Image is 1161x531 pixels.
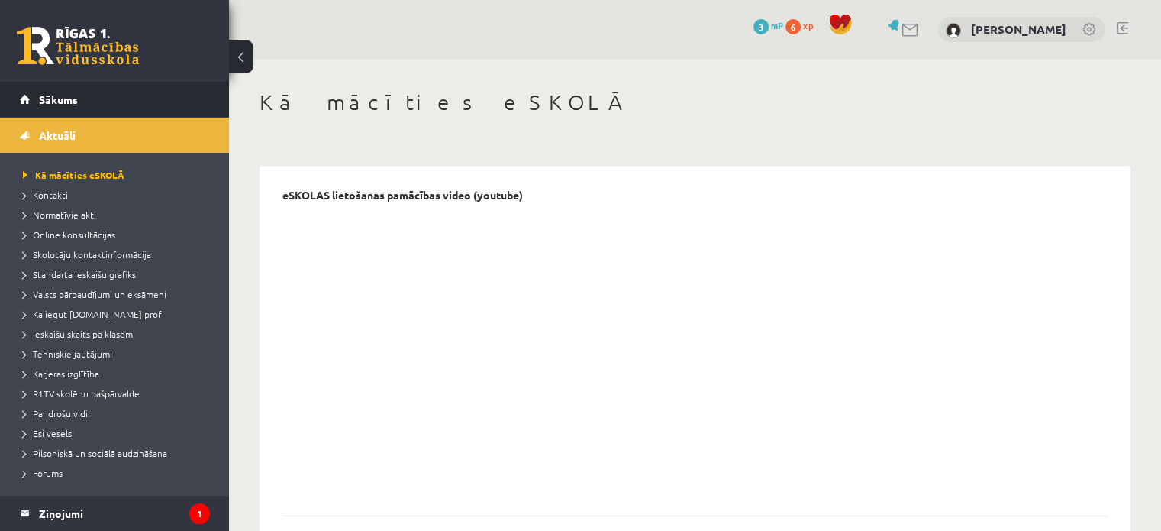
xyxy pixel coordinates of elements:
[23,407,90,419] span: Par drošu vidi!
[946,23,961,38] img: Maksims Danis
[23,287,214,301] a: Valsts pārbaudījumi un eksāmeni
[260,89,1130,115] h1: Kā mācīties eSKOLĀ
[785,19,821,31] a: 6 xp
[23,228,115,241] span: Online konsultācijas
[17,27,139,65] a: Rīgas 1. Tālmācības vidusskola
[23,168,214,182] a: Kā mācīties eSKOLĀ
[753,19,769,34] span: 3
[23,427,74,439] span: Esi vesels!
[23,248,214,261] a: Skolotāju kontaktinformācija
[23,347,214,361] a: Tehniskie jautājumi
[23,209,96,221] span: Normatīvie akti
[39,496,210,531] legend: Ziņojumi
[23,348,112,360] span: Tehniskie jautājumi
[23,308,162,320] span: Kā iegūt [DOMAIN_NAME] prof
[23,169,124,181] span: Kā mācīties eSKOLĀ
[39,92,78,106] span: Sākums
[23,268,136,280] span: Standarta ieskaišu grafiks
[753,19,783,31] a: 3 mP
[23,228,214,241] a: Online konsultācijas
[23,328,133,340] span: Ieskaišu skaits pa klasēm
[23,327,214,341] a: Ieskaišu skaits pa klasēm
[23,387,140,400] span: R1TV skolēnu pašpārvalde
[23,406,214,420] a: Par drošu vidi!
[23,367,214,380] a: Karjeras izglītība
[23,188,214,202] a: Kontakti
[23,248,151,261] span: Skolotāju kontaktinformācija
[23,446,214,460] a: Pilsoniskā un sociālā audzināšana
[189,503,210,524] i: 1
[39,128,76,142] span: Aktuāli
[23,267,214,281] a: Standarta ieskaišu grafiks
[23,387,214,400] a: R1TV skolēnu pašpārvalde
[23,208,214,222] a: Normatīvie akti
[20,82,210,117] a: Sākums
[23,189,68,201] span: Kontakti
[23,288,166,300] span: Valsts pārbaudījumi un eksāmeni
[771,19,783,31] span: mP
[23,467,63,479] span: Forums
[971,21,1066,37] a: [PERSON_NAME]
[23,426,214,440] a: Esi vesels!
[785,19,801,34] span: 6
[23,307,214,321] a: Kā iegūt [DOMAIN_NAME] prof
[803,19,813,31] span: xp
[23,466,214,480] a: Forums
[23,367,99,380] span: Karjeras izglītība
[23,447,167,459] span: Pilsoniskā un sociālā audzināšana
[20,118,210,153] a: Aktuāli
[282,189,523,202] p: eSKOLAS lietošanas pamācības video (youtube)
[20,496,210,531] a: Ziņojumi1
